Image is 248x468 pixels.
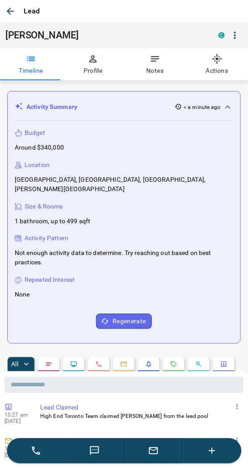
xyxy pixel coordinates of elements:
[4,418,31,425] p: [DATE]
[4,412,31,418] p: 10:27 am
[26,102,77,112] p: Activity Summary
[145,361,152,368] svg: Listing Alerts
[124,48,186,80] button: Notes
[15,290,30,300] p: None
[4,452,31,459] p: [DATE]
[24,6,40,17] p: Lead
[11,361,18,368] p: All
[170,361,177,368] svg: Requests
[25,202,63,211] p: Size & Rooms
[220,361,227,368] svg: Agent Actions
[25,234,68,243] p: Activity Pattern
[96,314,152,329] button: Regenerate
[40,403,240,413] p: Lead Claimed
[40,437,240,447] p: Email Event - Delivery
[195,361,202,368] svg: Opportunities
[219,32,225,38] div: condos.ca
[70,361,77,368] svg: Lead Browsing Activity
[15,175,233,194] p: [GEOGRAPHIC_DATA], [GEOGRAPHIC_DATA], [GEOGRAPHIC_DATA], [PERSON_NAME][GEOGRAPHIC_DATA]
[5,29,205,41] h1: [PERSON_NAME]
[25,128,45,138] p: Budget
[15,99,233,115] div: Activity Summary< a minute ago
[15,143,64,152] p: Around $340,000
[15,249,233,267] p: Not enough activity data to determine. Try reaching out based on best practices.
[15,217,90,226] p: 1 bathroom, up to 499 sqft
[95,361,102,368] svg: Calls
[184,103,221,111] p: < a minute ago
[45,361,52,368] svg: Notes
[186,48,248,80] button: Actions
[40,413,240,421] p: High End Toronto Team claimed [PERSON_NAME] from the lead pool
[25,160,50,170] p: Location
[62,48,124,80] button: Profile
[4,446,31,452] p: 10:26 am
[25,276,75,285] p: Repeated Interest
[120,361,127,368] svg: Emails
